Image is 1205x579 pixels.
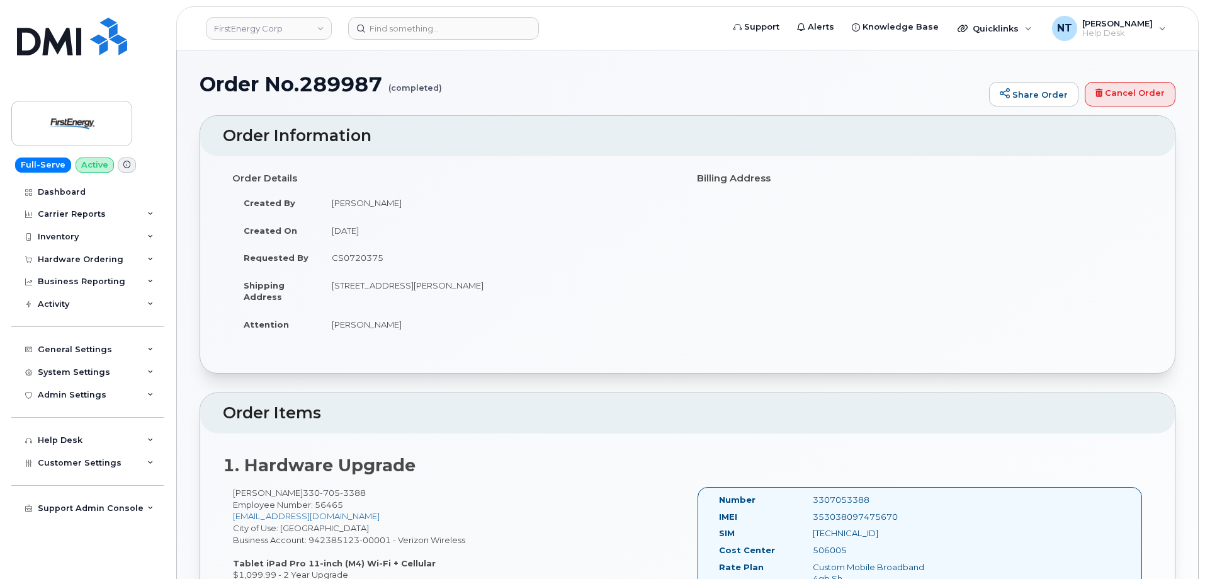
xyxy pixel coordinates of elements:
label: Rate Plan [719,561,764,573]
strong: Requested By [244,253,308,263]
strong: Tablet iPad Pro 11-inch (M4) Wi-Fi + Cellular [233,558,436,568]
div: 506005 [803,544,935,556]
td: CS0720375 [320,244,678,272]
small: (completed) [388,73,442,93]
strong: 1. Hardware Upgrade [223,455,416,476]
span: 330 [303,488,366,498]
td: [PERSON_NAME] [320,311,678,338]
h4: Billing Address [697,173,1143,184]
a: [EMAIL_ADDRESS][DOMAIN_NAME] [233,511,380,521]
div: [TECHNICAL_ID] [803,527,935,539]
h2: Order Information [223,127,1152,145]
a: Cancel Order [1085,82,1175,107]
span: 3388 [340,488,366,498]
strong: Created On [244,226,297,236]
strong: Shipping Address [244,280,285,302]
span: Employee Number: 56465 [233,500,343,510]
strong: Created By [244,198,295,208]
a: Share Order [989,82,1078,107]
span: 705 [320,488,340,498]
label: IMEI [719,511,737,523]
td: [DATE] [320,217,678,244]
h1: Order No.289987 [200,73,983,95]
h2: Order Items [223,404,1152,422]
label: Number [719,494,755,506]
h4: Order Details [232,173,678,184]
td: [STREET_ADDRESS][PERSON_NAME] [320,272,678,311]
td: [PERSON_NAME] [320,189,678,217]
label: Cost Center [719,544,775,556]
div: 353038097475670 [803,511,935,523]
label: SIM [719,527,735,539]
div: 3307053388 [803,494,935,506]
strong: Attention [244,319,289,330]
